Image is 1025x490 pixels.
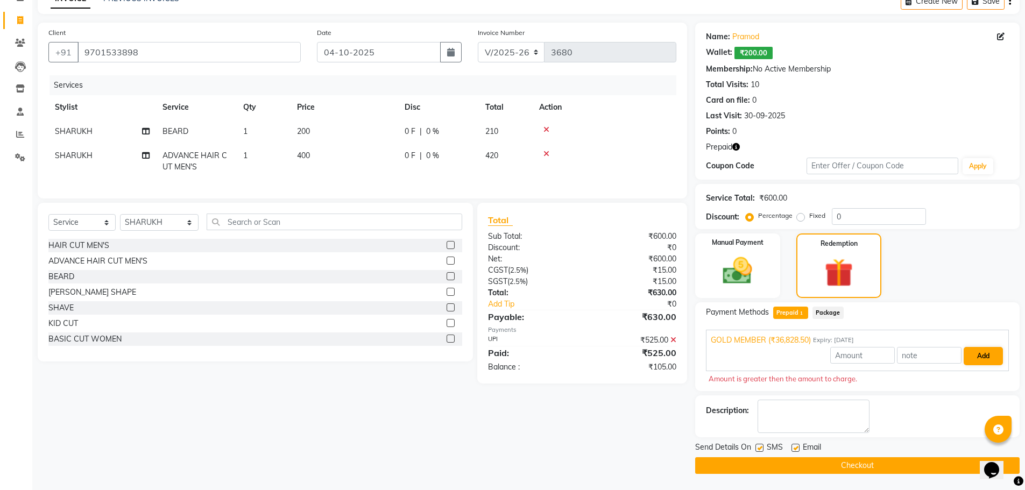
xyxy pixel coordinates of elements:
div: Total: [480,287,582,299]
span: 400 [297,151,310,160]
div: Paid: [480,346,582,359]
span: 2.5% [510,277,526,286]
span: Prepaid [706,141,732,153]
label: Manual Payment [712,238,764,247]
span: Expiry: [DATE] [813,336,854,345]
div: ₹525.00 [582,346,684,359]
span: SHARUKH [55,151,93,160]
span: CGST [488,265,508,275]
div: Description: [706,405,749,416]
div: ₹525.00 [582,335,684,346]
div: ₹630.00 [582,287,684,299]
iframe: chat widget [980,447,1014,479]
span: SMS [767,442,783,455]
span: GOLD MEMBER (₹36,828.50) [711,335,811,346]
div: ₹0 [599,299,684,310]
img: _cash.svg [713,254,761,288]
span: 0 F [405,150,415,161]
div: Membership: [706,63,753,75]
div: Payable: [480,310,582,323]
span: Package [812,307,844,319]
span: 210 [485,126,498,136]
span: Prepaid [773,307,808,319]
div: ( ) [480,265,582,276]
span: 2.5% [510,266,526,274]
div: 10 [751,79,759,90]
div: Payments [488,325,676,335]
span: 1 [798,310,804,317]
span: ₹200.00 [734,47,773,59]
div: Points: [706,126,730,137]
label: Date [317,28,331,38]
th: Total [479,95,533,119]
th: Price [291,95,398,119]
span: 0 % [426,150,439,161]
div: Coupon Code [706,160,807,172]
span: SGST [488,276,507,286]
label: Client [48,28,66,38]
div: Discount: [480,242,582,253]
span: Payment Methods [706,307,769,318]
a: Add Tip [480,299,599,310]
div: Wallet: [706,47,732,59]
div: ₹600.00 [582,231,684,242]
input: note [897,347,962,364]
div: ₹105.00 [582,361,684,373]
th: Action [533,95,676,119]
input: Amount [830,347,895,364]
span: | [420,150,422,161]
button: Apply [963,158,993,174]
a: Pramod [732,31,759,42]
div: Discount: [706,211,739,223]
div: ₹15.00 [582,276,684,287]
th: Stylist [48,95,156,119]
div: [PERSON_NAME] SHAPE [48,287,136,298]
span: BEARD [162,126,188,136]
div: BASIC CUT WOMEN [48,333,122,345]
div: Amount is greater then the amount to charge. [709,374,1006,385]
div: Name: [706,31,730,42]
div: Last Visit: [706,110,742,122]
span: Email [803,442,821,455]
span: Total [488,215,513,226]
img: _gift.svg [816,255,862,290]
input: Enter Offer / Coupon Code [807,158,958,174]
div: Total Visits: [706,79,748,90]
div: 30-09-2025 [744,110,785,122]
div: ADVANCE HAIR CUT MEN'S [48,255,147,267]
div: No Active Membership [706,63,1009,75]
div: SHAVE [48,302,74,314]
div: Net: [480,253,582,265]
div: HAIR CUT MEN'S [48,240,109,251]
span: 0 % [426,126,439,137]
div: ₹0 [582,242,684,253]
div: ₹600.00 [582,253,684,265]
span: SHARUKH [55,126,93,136]
div: Card on file: [706,95,750,106]
th: Disc [398,95,479,119]
span: 1 [243,151,248,160]
div: Service Total: [706,193,755,204]
label: Fixed [809,211,825,221]
div: Sub Total: [480,231,582,242]
span: Send Details On [695,442,751,455]
button: +91 [48,42,79,62]
div: ₹15.00 [582,265,684,276]
span: 1 [243,126,248,136]
input: Search by Name/Mobile/Email/Code [77,42,301,62]
div: BEARD [48,271,74,282]
label: Invoice Number [478,28,525,38]
span: ADVANCE HAIR CUT MEN'S [162,151,227,172]
label: Percentage [758,211,793,221]
th: Qty [237,95,291,119]
button: Checkout [695,457,1020,474]
span: | [420,126,422,137]
span: 200 [297,126,310,136]
span: 420 [485,151,498,160]
div: 0 [752,95,757,106]
div: ( ) [480,276,582,287]
div: 0 [732,126,737,137]
span: 0 F [405,126,415,137]
div: Services [50,75,684,95]
div: KID CUT [48,318,78,329]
